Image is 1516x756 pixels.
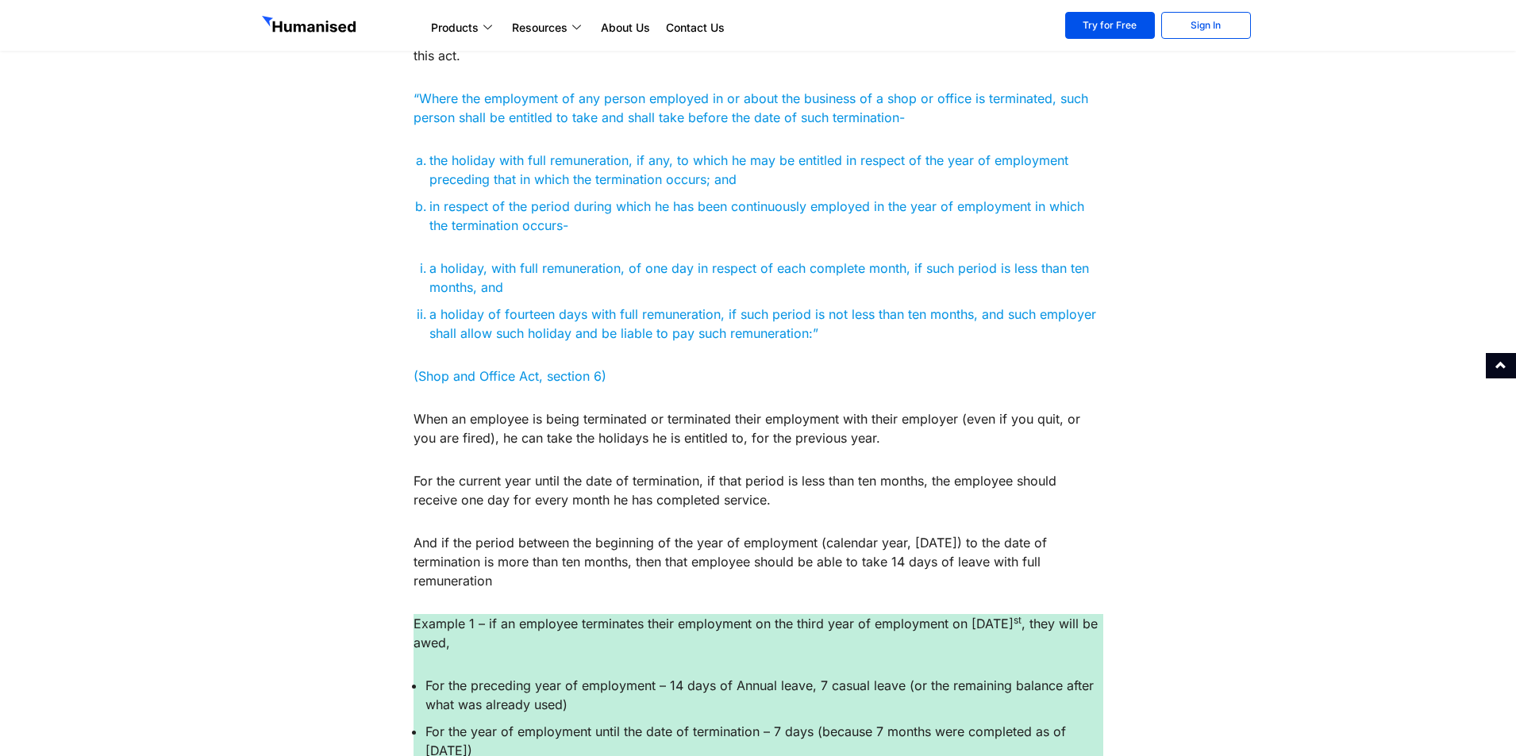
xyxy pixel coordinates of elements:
p: Example 1 – if an employee terminates their employment on the third year of employment on [DATE] ... [414,614,1103,652]
a: Resources [504,18,593,37]
li: For the preceding year of employment – 14 days of Annual leave, 7 casual leave (or the remaining ... [425,676,1103,714]
a: Try for Free [1065,12,1155,39]
a: Products [423,18,504,37]
p: (Shop and Office Act, section 6) [414,366,1103,386]
p: “Where the employment of any person employed in or about the business of a shop or office is term... [414,89,1103,127]
sup: st [1014,614,1022,626]
li: the holiday with full remuneration, if any, to which he may be entitled in respect of the year of... [429,151,1103,189]
p: For the current year until the date of termination, if that period is less than ten months, the e... [414,471,1103,509]
a: About Us [593,18,658,37]
p: When an employee is being terminated or terminated their employment with their employer (even if ... [414,409,1103,447]
a: Sign In [1161,12,1251,39]
li: in respect of the period during which he has been continuously employed in the year of employment... [429,197,1103,235]
li: a holiday, with full remuneration, of one day in respect of each complete month, if such period i... [429,259,1103,297]
li: a holiday of fourteen days with full remuneration, if such period is not less than ten months, an... [429,305,1103,343]
a: Contact Us [658,18,733,37]
img: GetHumanised Logo [262,16,359,36]
p: And if the period between the beginning of the year of employment (calendar year, [DATE]) to the ... [414,533,1103,590]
